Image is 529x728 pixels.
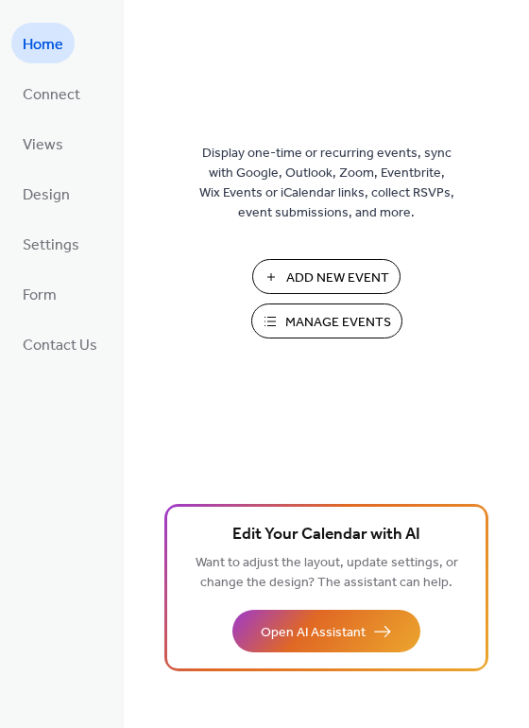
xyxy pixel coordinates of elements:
button: Manage Events [251,303,402,338]
a: Settings [11,223,91,264]
span: Settings [23,231,79,260]
a: Contact Us [11,323,109,364]
span: Contact Us [23,331,97,360]
span: Add New Event [286,269,389,288]
a: Design [11,173,81,214]
span: Form [23,281,57,310]
a: Views [11,123,75,164]
button: Open AI Assistant [232,610,420,652]
span: Views [23,130,63,160]
span: Manage Events [285,313,391,333]
a: Home [11,23,75,63]
button: Add New Event [252,259,401,294]
span: Open AI Assistant [261,623,366,643]
span: Connect [23,80,80,110]
a: Connect [11,73,92,113]
span: Home [23,30,63,60]
a: Form [11,273,68,314]
span: Want to adjust the layout, update settings, or change the design? The assistant can help. [196,550,458,596]
span: Design [23,181,70,210]
span: Edit Your Calendar with AI [232,522,420,548]
span: Display one-time or recurring events, sync with Google, Outlook, Zoom, Eventbrite, Wix Events or ... [199,144,454,223]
